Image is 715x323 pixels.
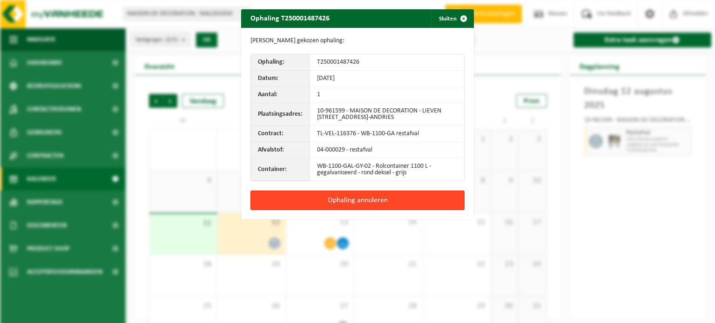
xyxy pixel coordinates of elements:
[251,71,310,87] th: Datum:
[251,103,310,126] th: Plaatsingsadres:
[310,158,464,181] td: WB-1100-GAL-GY-02 - Rolcontainer 1100 L - gegalvaniseerd - rond deksel - grijs
[310,54,464,71] td: T250001487426
[251,54,310,71] th: Ophaling:
[251,142,310,158] th: Afvalstof:
[251,87,310,103] th: Aantal:
[310,126,464,142] td: TL-VEL-116376 - WB-1100-GA restafval
[251,158,310,181] th: Container:
[241,9,339,27] h2: Ophaling T250001487426
[310,71,464,87] td: [DATE]
[250,37,465,45] p: [PERSON_NAME] gekozen ophaling:
[310,87,464,103] td: 1
[310,142,464,158] td: 04-000029 - restafval
[310,103,464,126] td: 10-961599 - MAISON DE DECORATION - LIEVEN [STREET_ADDRESS]-ANDRIES
[251,126,310,142] th: Contract:
[250,191,465,210] button: Ophaling annuleren
[432,9,473,28] button: Sluiten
